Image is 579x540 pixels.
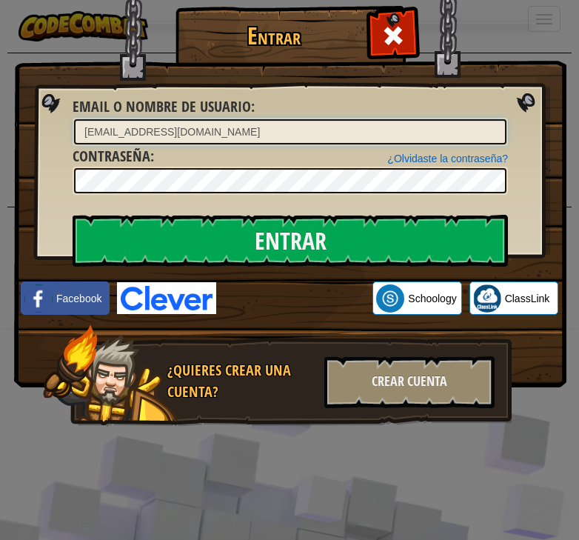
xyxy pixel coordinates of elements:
span: Facebook [56,291,101,306]
div: ¿Quieres crear una cuenta? [167,360,315,402]
div: Crear Cuenta [324,356,495,408]
img: facebook_small.png [24,284,53,313]
span: Email o Nombre de usuario [73,96,251,116]
h1: Entrar [179,23,368,49]
iframe: Botón de Acceder con Google [216,282,372,315]
label: : [73,146,154,167]
label: : [73,96,255,118]
span: Contraseña [73,146,150,166]
div: Acceder con Google. Se abre en una pestaña nueva [224,282,365,315]
input: Entrar [73,215,508,267]
img: schoology.png [376,284,404,313]
img: clever-logo-blue.png [117,282,216,314]
span: ClassLink [505,291,550,306]
a: ¿Olvidaste la contraseña? [387,153,508,164]
span: Schoology [408,291,456,306]
img: classlink-logo-small.png [473,284,501,313]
